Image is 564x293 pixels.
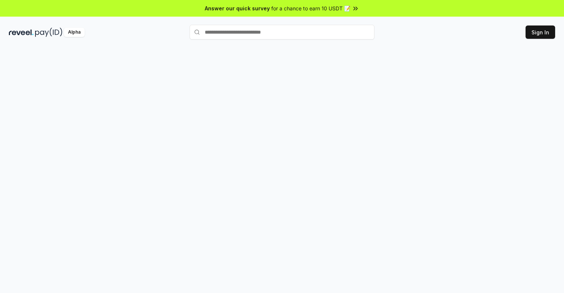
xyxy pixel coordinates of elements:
[35,28,62,37] img: pay_id
[271,4,350,12] span: for a chance to earn 10 USDT 📝
[205,4,270,12] span: Answer our quick survey
[9,28,34,37] img: reveel_dark
[64,28,85,37] div: Alpha
[526,25,555,39] button: Sign In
